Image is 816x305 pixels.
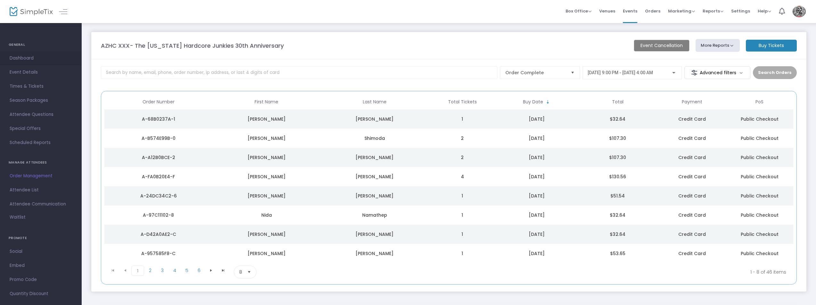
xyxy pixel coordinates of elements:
[741,250,779,257] span: Public Checkout
[577,186,658,205] td: $51.54
[101,41,284,50] m-panel-title: AZHC XXX- The [US_STATE] Hardcore Junkies 30th Anniversary
[741,135,779,141] span: Public Checkout
[731,3,750,19] span: Settings
[746,40,797,52] m-button: Buy Tickets
[577,109,658,129] td: $32.64
[498,154,575,161] div: 10/10/2025
[498,193,575,199] div: 10/7/2025
[217,266,229,275] span: Go to the last page
[10,124,72,133] span: Special Offers
[645,3,660,19] span: Orders
[498,231,575,237] div: 10/6/2025
[682,99,702,105] span: Payment
[634,40,690,52] m-button: Event Cancellation
[678,135,706,141] span: Credit Card
[255,99,278,105] span: First Name
[10,54,72,62] span: Dashboard
[10,110,72,119] span: Attendee Questions
[363,99,387,105] span: Last Name
[741,154,779,161] span: Public Checkout
[101,66,497,79] input: Search by name, email, phone, order number, ip address, or last 4 digits of card
[678,250,706,257] span: Credit Card
[205,266,217,275] span: Go to the next page
[239,269,242,275] span: 8
[428,225,496,244] td: 1
[214,173,319,180] div: Nikole
[498,212,575,218] div: 10/6/2025
[106,250,211,257] div: A-957585F8-C
[498,173,575,180] div: 10/10/2025
[322,250,427,257] div: Hochman
[156,266,168,275] span: Page 3
[131,266,144,276] span: Page 1
[428,205,496,225] td: 1
[106,116,211,122] div: A-68B0237A-1
[221,268,226,273] span: Go to the last page
[322,231,427,237] div: McAneny
[678,154,706,161] span: Credit Card
[322,154,427,161] div: Myer
[106,212,211,218] div: A-97C11102-8
[10,247,72,256] span: Social
[577,205,658,225] td: $32.64
[322,193,427,199] div: Peters
[10,186,72,194] span: Attendee List
[741,193,779,199] span: Public Checkout
[214,212,319,218] div: Nida
[428,148,496,167] td: 2
[106,193,211,199] div: A-24DC34C2-6
[741,212,779,218] span: Public Checkout
[428,167,496,186] td: 4
[10,200,72,208] span: Attendee Communication
[428,94,496,109] th: Total Tickets
[106,173,211,180] div: A-FA0B20E4-F
[428,186,496,205] td: 1
[193,266,205,275] span: Page 6
[10,276,72,284] span: Promo Code
[9,156,73,169] h4: MANAGE ATTENDEES
[322,212,427,218] div: Namathep
[678,173,706,180] span: Credit Card
[10,82,72,91] span: Times & Tickets
[741,173,779,180] span: Public Checkout
[566,8,592,14] span: Box Office
[668,8,695,14] span: Marketing
[322,116,427,122] div: oland
[10,261,72,270] span: Embed
[208,268,214,273] span: Go to the next page
[181,266,193,275] span: Page 5
[10,96,72,105] span: Season Packages
[498,135,575,141] div: 10/14/2025
[9,38,73,51] h4: GENERAL
[214,231,319,237] div: Tyler
[9,232,73,245] h4: PROMOTE
[104,94,793,263] div: Data table
[143,99,175,105] span: Order Number
[320,266,786,278] kendo-pager-info: 1 - 8 of 46 items
[498,250,575,257] div: 10/4/2025
[10,214,26,221] span: Waitlist
[612,99,624,105] span: Total
[755,99,763,105] span: PoS
[588,70,653,75] span: [DATE] 9:00 PM - [DATE] 4:00 AM
[741,231,779,237] span: Public Checkout
[144,266,156,275] span: Page 2
[577,225,658,244] td: $32.64
[703,8,723,14] span: Reports
[498,116,575,122] div: 10/14/2025
[428,129,496,148] td: 2
[523,99,543,105] span: Buy Date
[599,3,615,19] span: Venues
[758,8,771,14] span: Help
[505,69,566,76] span: Order Complete
[678,193,706,199] span: Credit Card
[568,67,577,79] button: Select
[10,68,72,76] span: Event Details
[168,266,181,275] span: Page 4
[106,135,211,141] div: A-B574E99B-0
[696,39,740,52] button: More Reports
[577,244,658,263] td: $53.65
[623,3,637,19] span: Events
[428,244,496,263] td: 1
[678,212,706,218] span: Credit Card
